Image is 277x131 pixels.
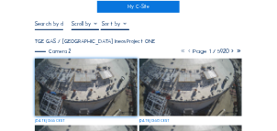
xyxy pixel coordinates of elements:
span: Page 1 / 5920 [193,48,229,55]
input: Search by date 󰅀 [35,20,63,27]
div: [DATE] 13:50 CEST [139,119,171,123]
img: image_52777540 [139,59,242,116]
div: TGE GAS / [GEOGRAPHIC_DATA] Ineos Project ONE [35,38,156,44]
a: My C-Site [97,1,181,13]
img: image_52777710 [35,59,138,116]
div: Camera 2 [35,49,72,55]
div: [DATE] 13:55 CEST [35,119,65,123]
